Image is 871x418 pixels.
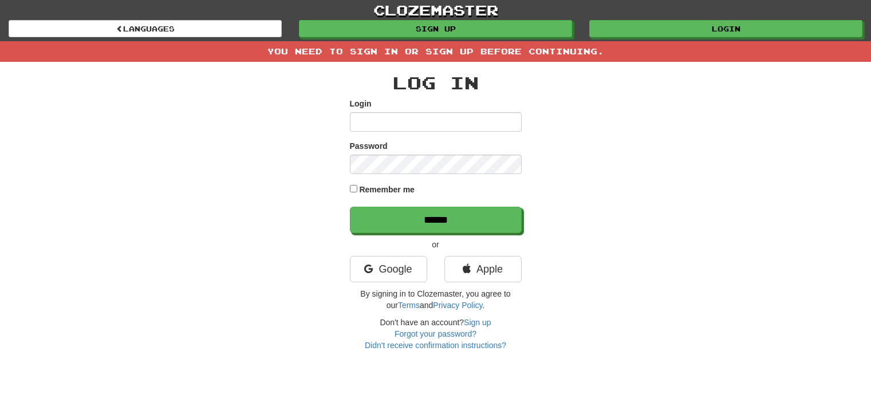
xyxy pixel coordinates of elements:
[350,239,522,250] p: or
[359,184,415,195] label: Remember me
[350,256,427,282] a: Google
[299,20,572,37] a: Sign up
[350,140,388,152] label: Password
[365,341,506,350] a: Didn't receive confirmation instructions?
[433,301,482,310] a: Privacy Policy
[350,73,522,92] h2: Log In
[398,301,420,310] a: Terms
[350,98,372,109] label: Login
[464,318,491,327] a: Sign up
[350,288,522,311] p: By signing in to Clozemaster, you agree to our and .
[395,329,476,338] a: Forgot your password?
[350,317,522,351] div: Don't have an account?
[444,256,522,282] a: Apple
[589,20,862,37] a: Login
[9,20,282,37] a: Languages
